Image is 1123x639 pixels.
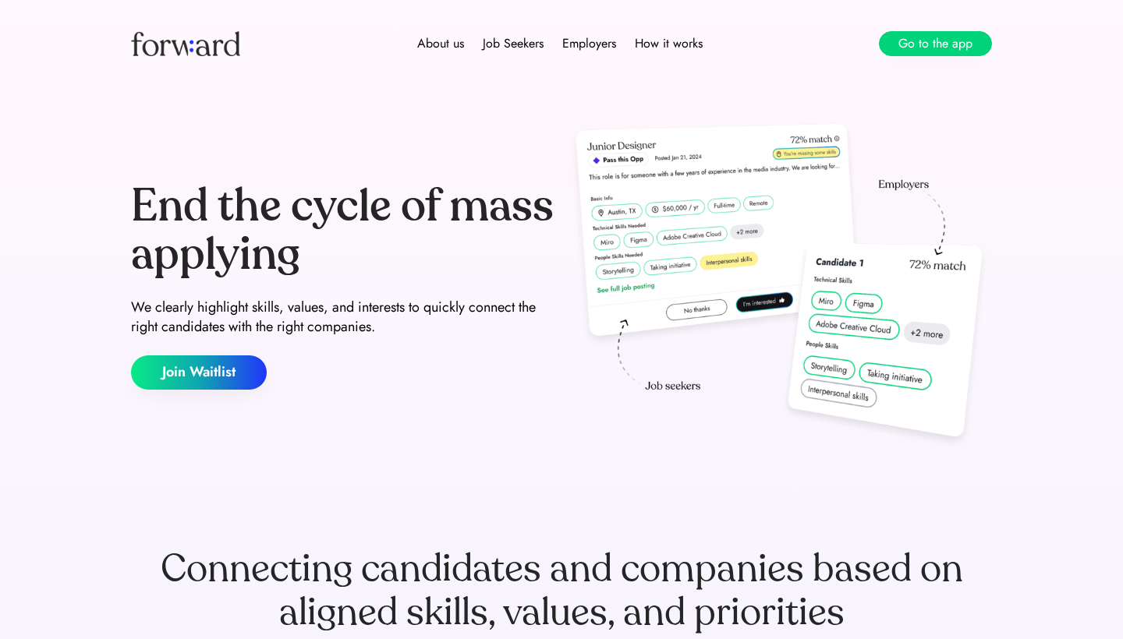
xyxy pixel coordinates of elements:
div: End the cycle of mass applying [131,182,555,278]
div: Employers [562,34,616,53]
button: Join Waitlist [131,355,267,390]
img: Forward logo [131,31,240,56]
div: We clearly highlight skills, values, and interests to quickly connect the right candidates with t... [131,298,555,337]
img: hero-image.png [568,118,992,454]
div: Job Seekers [483,34,544,53]
div: How it works [635,34,703,53]
button: Go to the app [879,31,992,56]
div: Connecting candidates and companies based on aligned skills, values, and priorities [131,547,992,634]
div: About us [417,34,464,53]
